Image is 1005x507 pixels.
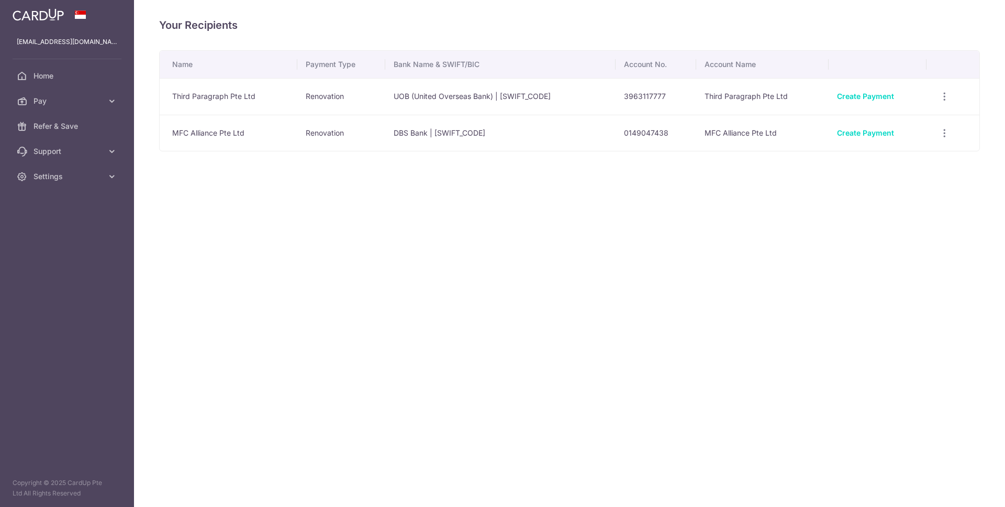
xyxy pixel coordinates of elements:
[33,146,103,157] span: Support
[385,78,615,115] td: UOB (United Overseas Bank) | [SWIFT_CODE]
[160,115,297,151] td: MFC Alliance Pte Ltd
[937,476,995,502] iframe: Opens a widget where you can find more information
[33,121,103,131] span: Refer & Save
[160,51,297,78] th: Name
[297,115,385,151] td: Renovation
[696,115,829,151] td: MFC Alliance Pte Ltd
[696,51,829,78] th: Account Name
[385,51,615,78] th: Bank Name & SWIFT/BIC
[837,128,894,137] a: Create Payment
[616,115,697,151] td: 0149047438
[13,8,64,21] img: CardUp
[297,78,385,115] td: Renovation
[159,17,980,34] h4: Your Recipients
[616,78,697,115] td: 3963117777
[385,115,615,151] td: DBS Bank | [SWIFT_CODE]
[33,171,103,182] span: Settings
[33,71,103,81] span: Home
[33,96,103,106] span: Pay
[17,37,117,47] p: [EMAIL_ADDRESS][DOMAIN_NAME]
[837,92,894,101] a: Create Payment
[160,78,297,115] td: Third Paragraph Pte Ltd
[616,51,697,78] th: Account No.
[297,51,385,78] th: Payment Type
[696,78,829,115] td: Third Paragraph Pte Ltd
